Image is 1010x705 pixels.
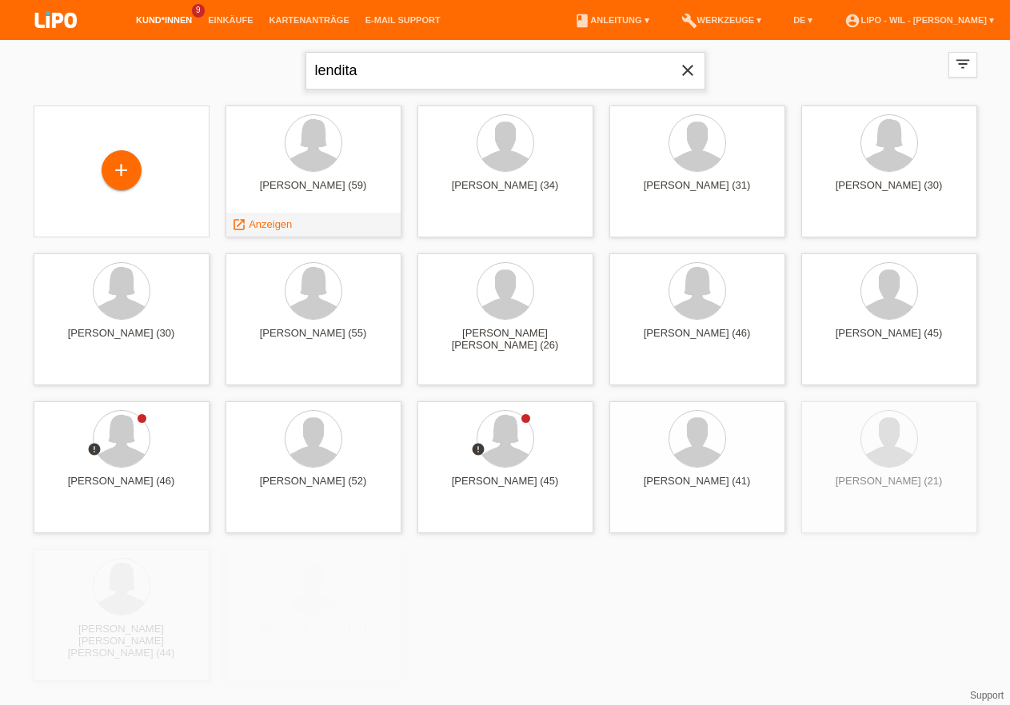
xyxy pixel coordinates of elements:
a: Kund*innen [128,15,200,25]
span: Anzeigen [249,218,292,230]
a: Kartenanträge [261,15,357,25]
div: [PERSON_NAME] (45) [430,475,581,500]
div: [PERSON_NAME] (34) [430,179,581,205]
i: launch [232,217,246,232]
a: launch Anzeigen [232,218,293,230]
i: error [471,442,485,456]
i: book [574,13,590,29]
i: close [678,61,697,80]
div: [PERSON_NAME] (31) [622,179,772,205]
div: [PERSON_NAME] (55) [238,327,389,352]
div: [PERSON_NAME] (30) [46,327,197,352]
i: account_circle [844,13,860,29]
div: [PERSON_NAME] (46) [622,327,772,352]
i: build [681,13,697,29]
a: LIPO pay [16,33,96,45]
div: [PERSON_NAME] (46) [46,475,197,500]
div: Zurückgewiesen [471,442,485,459]
a: DE ▾ [785,15,820,25]
i: error [87,442,102,456]
div: Kund*in hinzufügen [102,157,141,184]
a: bookAnleitung ▾ [566,15,657,25]
div: [PERSON_NAME] (52) [238,475,389,500]
div: [PERSON_NAME] (21) [814,475,964,500]
a: E-Mail Support [357,15,449,25]
a: Einkäufe [200,15,261,25]
div: [PERSON_NAME] [PERSON_NAME] [PERSON_NAME] (44) [46,623,197,651]
div: [PERSON_NAME] [PERSON_NAME] (26) [430,327,581,352]
a: account_circleLIPO - Wil - [PERSON_NAME] ▾ [836,15,1002,25]
div: [PERSON_NAME] (41) [622,475,772,500]
div: [PERSON_NAME] (59) [238,179,389,205]
div: Zurückgewiesen [87,442,102,459]
i: filter_list [954,55,972,73]
div: [PERSON_NAME] (30) [814,179,964,205]
div: [PERSON_NAME] (45) [814,327,964,352]
a: Support [970,690,1004,701]
a: buildWerkzeuge ▾ [673,15,770,25]
span: 9 [192,4,205,18]
div: [PERSON_NAME] (51) [238,623,389,648]
input: Suche... [305,52,705,90]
